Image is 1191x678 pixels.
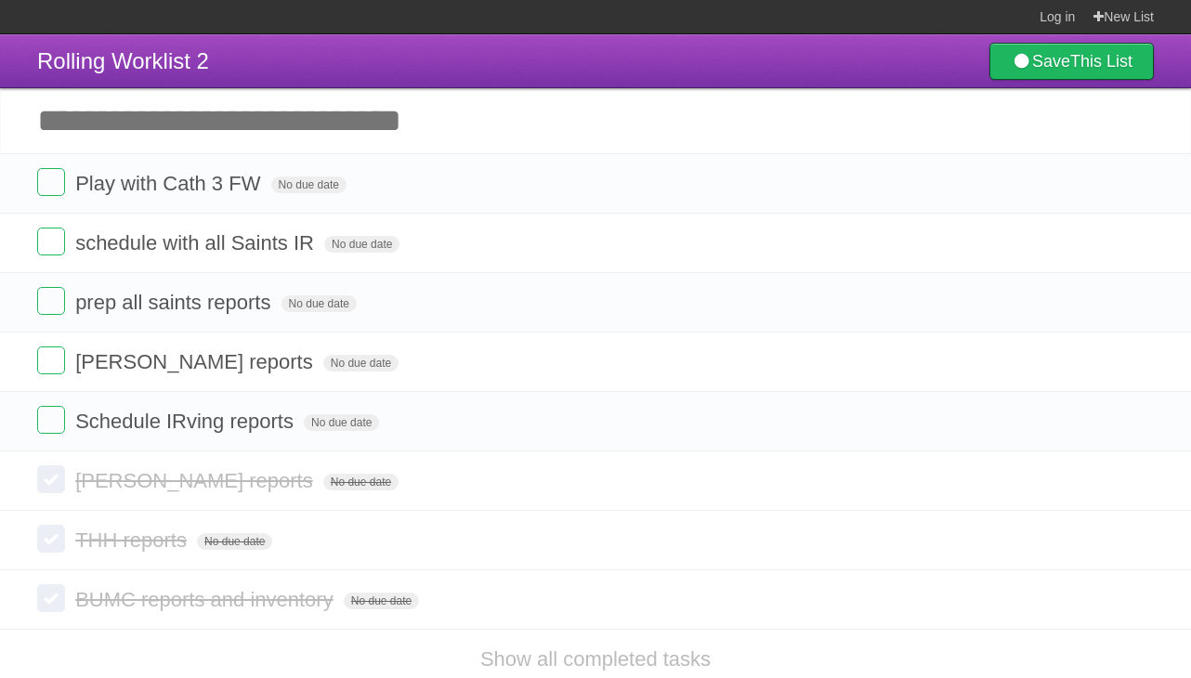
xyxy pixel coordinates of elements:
label: Done [37,346,65,374]
label: Done [37,525,65,553]
label: Done [37,584,65,612]
label: Done [37,406,65,434]
label: Done [37,228,65,255]
span: THH reports [75,528,191,552]
label: Done [37,287,65,315]
label: Done [37,168,65,196]
span: No due date [323,355,399,372]
span: Schedule IRving reports [75,410,298,433]
a: Show all completed tasks [480,647,711,671]
span: No due date [344,593,419,609]
span: No due date [324,236,399,253]
span: Play with Cath 3 FW [75,172,265,195]
span: No due date [281,295,357,312]
label: Done [37,465,65,493]
span: [PERSON_NAME] reports [75,350,318,373]
b: This List [1070,52,1132,71]
span: Rolling Worklist 2 [37,48,209,73]
span: No due date [271,176,347,193]
span: No due date [197,533,272,550]
span: No due date [323,474,399,490]
span: prep all saints reports [75,291,275,314]
span: No due date [304,414,379,431]
span: schedule with all Saints IR [75,231,319,254]
span: BUMC reports and inventory [75,588,338,611]
span: [PERSON_NAME] reports [75,469,318,492]
a: SaveThis List [989,43,1154,80]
